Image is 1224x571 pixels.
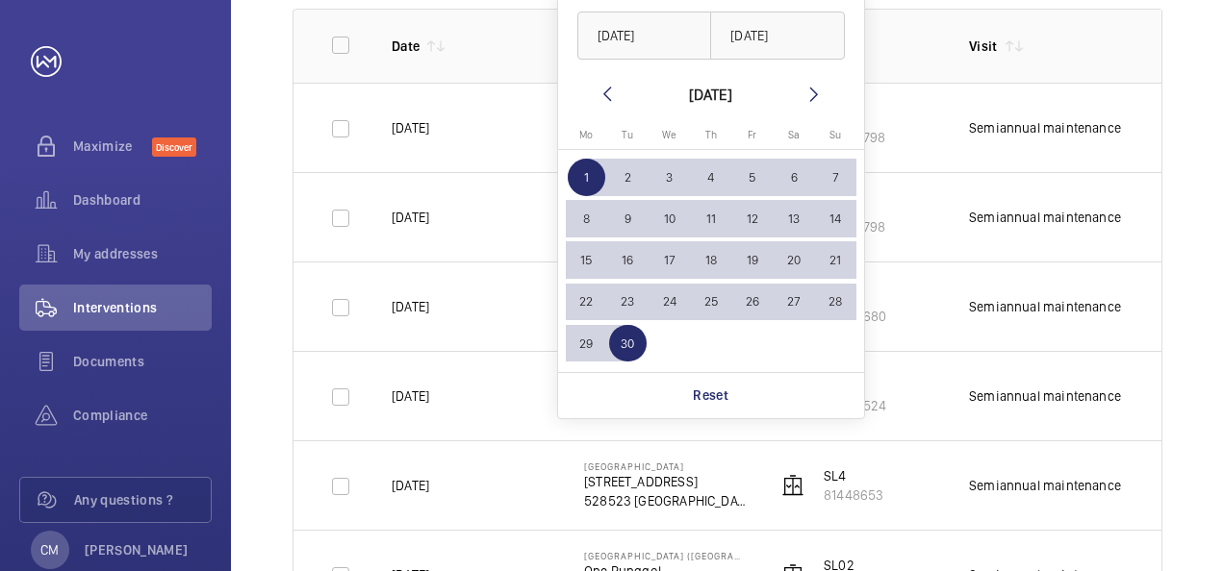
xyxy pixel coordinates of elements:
div: Semiannual maintenance [969,208,1121,227]
p: [GEOGRAPHIC_DATA] [584,460,746,472]
span: 26 [733,284,771,321]
span: 10 [650,200,688,237]
span: We [662,129,676,141]
p: Visit [969,37,998,56]
button: September 13, 2025 [773,198,814,239]
p: CM [40,540,59,559]
span: 27 [776,284,813,321]
span: 5 [733,159,771,196]
span: 11 [692,200,729,237]
button: September 21, 2025 [815,239,856,281]
button: September 23, 2025 [607,281,649,322]
span: Documents [73,352,212,371]
button: September 28, 2025 [815,281,856,322]
span: 3 [650,159,688,196]
span: Sa [788,129,800,141]
button: September 18, 2025 [690,239,731,281]
span: 19 [733,241,771,279]
span: Interventions [73,298,212,317]
span: Maximize [73,137,152,156]
span: 14 [817,200,854,237]
span: 29 [568,325,605,362]
span: 20 [776,241,813,279]
span: 17 [650,241,688,279]
button: September 10, 2025 [649,198,690,239]
p: [GEOGRAPHIC_DATA] ([GEOGRAPHIC_DATA]) [584,550,746,561]
button: September 5, 2025 [731,157,773,198]
button: September 6, 2025 [773,157,814,198]
span: 23 [609,284,647,321]
span: Th [705,129,717,141]
span: 24 [650,284,688,321]
div: Semiannual maintenance [969,386,1121,406]
span: Tu [622,129,633,141]
span: 12 [733,200,771,237]
span: 6 [776,159,813,196]
button: September 19, 2025 [731,239,773,281]
button: September 14, 2025 [815,198,856,239]
span: Su [829,129,841,141]
span: 7 [817,159,854,196]
span: Fr [748,129,756,141]
span: 22 [568,284,605,321]
div: Semiannual maintenance [969,476,1121,495]
button: September 9, 2025 [607,198,649,239]
span: 25 [692,284,729,321]
img: elevator.svg [781,474,804,497]
button: September 22, 2025 [566,281,607,322]
span: Any questions ? [74,490,211,509]
button: September 1, 2025 [566,157,607,198]
button: September 2, 2025 [607,157,649,198]
button: September 8, 2025 [566,198,607,239]
input: DD/MM/YYYY [577,12,712,60]
span: 30 [609,325,647,362]
span: Discover [152,137,196,157]
button: September 30, 2025 [607,323,649,364]
div: Semiannual maintenance [969,118,1121,137]
p: 81448653 [824,485,883,505]
span: Compliance [73,406,212,425]
p: Date [392,37,420,56]
button: September 25, 2025 [690,281,731,322]
input: DD/MM/YYYY [710,12,845,60]
p: [DATE] [392,386,429,406]
span: 16 [609,241,647,279]
span: 13 [776,200,813,237]
button: September 27, 2025 [773,281,814,322]
button: September 3, 2025 [649,157,690,198]
button: September 11, 2025 [690,198,731,239]
div: [DATE] [689,83,732,106]
span: 4 [692,159,729,196]
button: September 16, 2025 [607,239,649,281]
button: September 29, 2025 [566,323,607,364]
span: My addresses [73,244,212,263]
span: 21 [817,241,854,279]
span: 15 [568,241,605,279]
button: September 24, 2025 [649,281,690,322]
span: 8 [568,200,605,237]
p: Reset [693,385,728,405]
p: [DATE] [392,208,429,227]
p: [DATE] [392,297,429,316]
span: 1 [568,159,605,196]
button: September 7, 2025 [815,157,856,198]
div: Semiannual maintenance [969,297,1121,316]
span: Mo [579,129,593,141]
button: September 20, 2025 [773,239,814,281]
p: [DATE] [392,476,429,495]
p: [PERSON_NAME] [85,540,189,559]
button: September 4, 2025 [690,157,731,198]
span: Dashboard [73,190,212,210]
p: SL4 [824,466,883,485]
button: September 17, 2025 [649,239,690,281]
p: 528523 [GEOGRAPHIC_DATA] [584,491,746,510]
button: September 26, 2025 [731,281,773,322]
p: [DATE] [392,118,429,137]
span: 2 [609,159,647,196]
button: September 12, 2025 [731,198,773,239]
button: September 15, 2025 [566,239,607,281]
span: 9 [609,200,647,237]
span: 28 [817,284,854,321]
span: 18 [692,241,729,279]
p: [STREET_ADDRESS] [584,472,746,491]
